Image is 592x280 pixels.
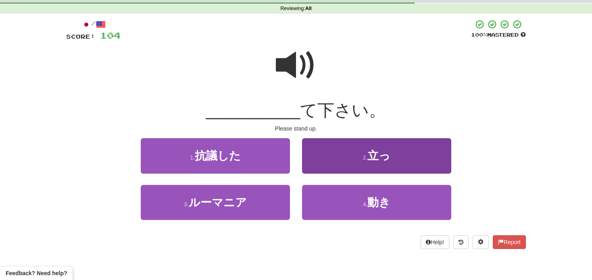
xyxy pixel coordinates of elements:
span: Open feedback widget [6,269,67,277]
small: 4 . [363,201,368,207]
div: / [66,19,121,29]
span: ルーマニア [189,196,247,209]
strong: All [305,6,312,11]
span: 立っ [367,149,390,162]
span: 動き [367,196,390,209]
div: Please stand up. [66,124,526,133]
div: Mastered [471,31,526,39]
button: Round history (alt+y) [453,235,469,249]
span: 104 [100,30,121,40]
span: Score: [66,33,95,40]
button: 1.抗議した [141,138,290,173]
button: 4.動き [302,185,451,220]
span: 抗議した [195,149,241,162]
small: 3 . [184,201,189,207]
small: 1 . [190,154,195,161]
span: __________ [206,101,300,120]
span: て下さい。 [300,101,386,120]
button: Report [493,235,526,249]
button: 2.立っ [302,138,451,173]
span: 100 % [471,31,487,38]
small: 2 . [363,154,368,161]
button: Help! [421,235,449,249]
button: 3.ルーマニア [141,185,290,220]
